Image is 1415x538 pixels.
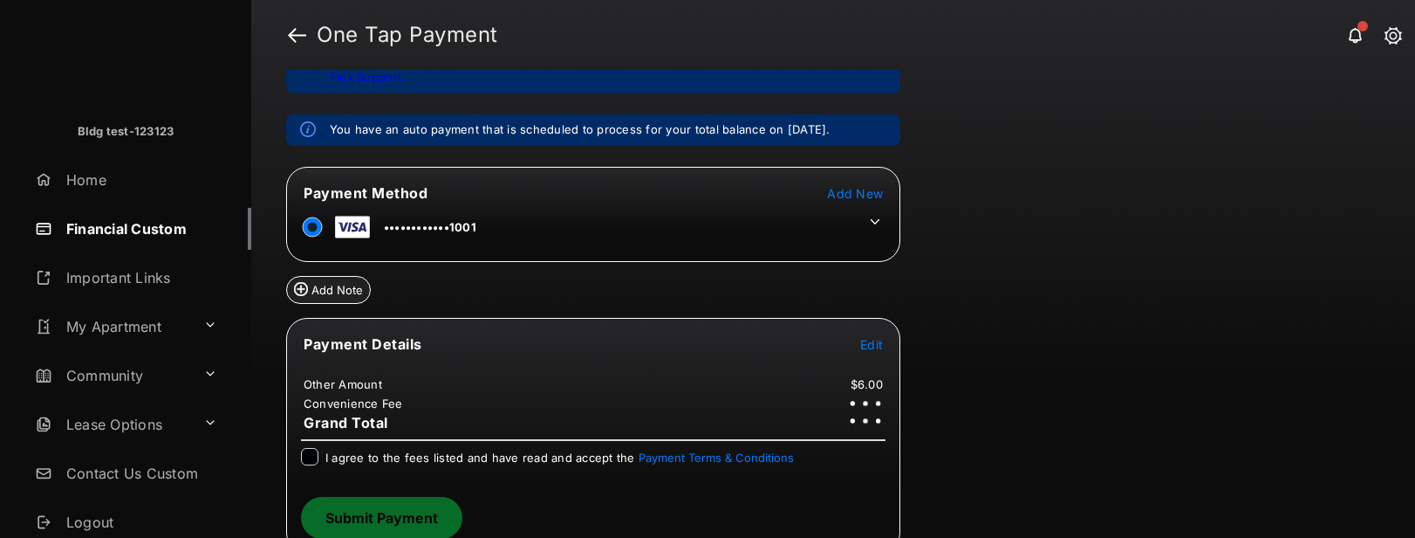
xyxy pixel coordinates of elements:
a: Financial Custom [28,208,251,250]
a: Lease Options [28,403,196,445]
td: $6.00 [850,376,884,392]
span: Edit [860,337,883,352]
a: Important Links [28,257,224,299]
button: Edit [860,335,883,353]
a: Community [28,355,196,397]
button: Add New [827,184,883,202]
a: Contact Us Custom [28,452,251,494]
strong: One Tap Payment [317,24,498,45]
p: Bldg test-123123 [78,123,174,141]
span: ••••••••••••1001 [384,220,476,234]
em: You have an auto payment that is scheduled to process for your total balance on [DATE]. [330,121,831,139]
button: I agree to the fees listed and have read and accept the [639,451,794,465]
a: My Apartment [28,306,196,348]
td: Other Amount [303,376,383,392]
span: Payment Details [304,335,422,353]
a: Home [28,159,251,201]
button: Add Note [286,276,371,304]
span: Add New [827,186,883,201]
span: I agree to the fees listed and have read and accept the [325,451,794,465]
span: Grand Total [304,414,388,431]
span: Payment Method [304,184,427,202]
a: Flex Support [330,70,401,84]
td: Convenience Fee [303,396,404,411]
